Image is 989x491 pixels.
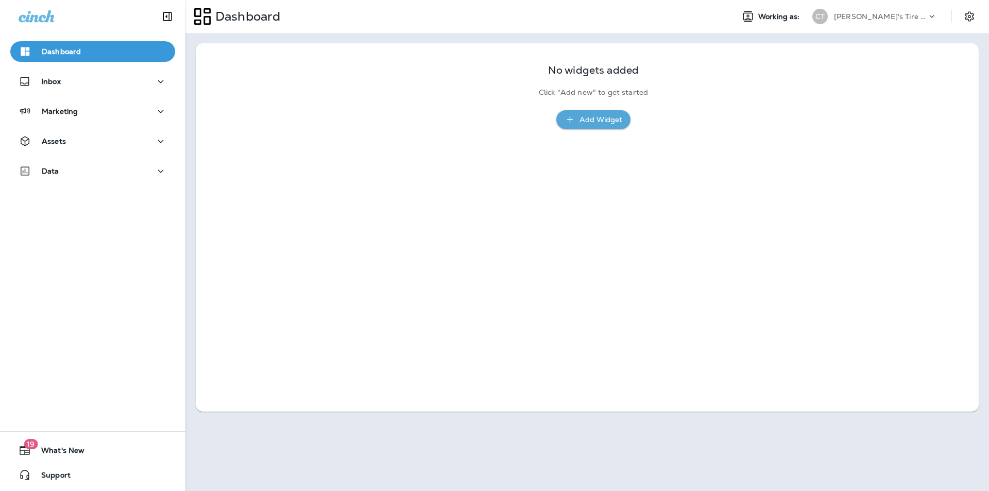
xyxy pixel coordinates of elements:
[211,9,280,24] p: Dashboard
[556,110,630,129] button: Add Widget
[834,12,927,21] p: [PERSON_NAME]'s Tire & Auto
[960,7,979,26] button: Settings
[10,465,175,485] button: Support
[812,9,828,24] div: CT
[42,107,78,115] p: Marketing
[548,66,639,75] p: No widgets added
[31,471,71,483] span: Support
[31,446,84,459] span: What's New
[10,161,175,181] button: Data
[24,439,38,449] span: 19
[10,440,175,461] button: 19What's New
[758,12,802,21] span: Working as:
[153,6,182,27] button: Collapse Sidebar
[10,131,175,151] button: Assets
[42,137,66,145] p: Assets
[42,47,81,56] p: Dashboard
[10,101,175,122] button: Marketing
[41,77,61,86] p: Inbox
[539,88,648,97] p: Click "Add new" to get started
[10,71,175,92] button: Inbox
[42,167,59,175] p: Data
[10,41,175,62] button: Dashboard
[579,113,622,126] div: Add Widget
